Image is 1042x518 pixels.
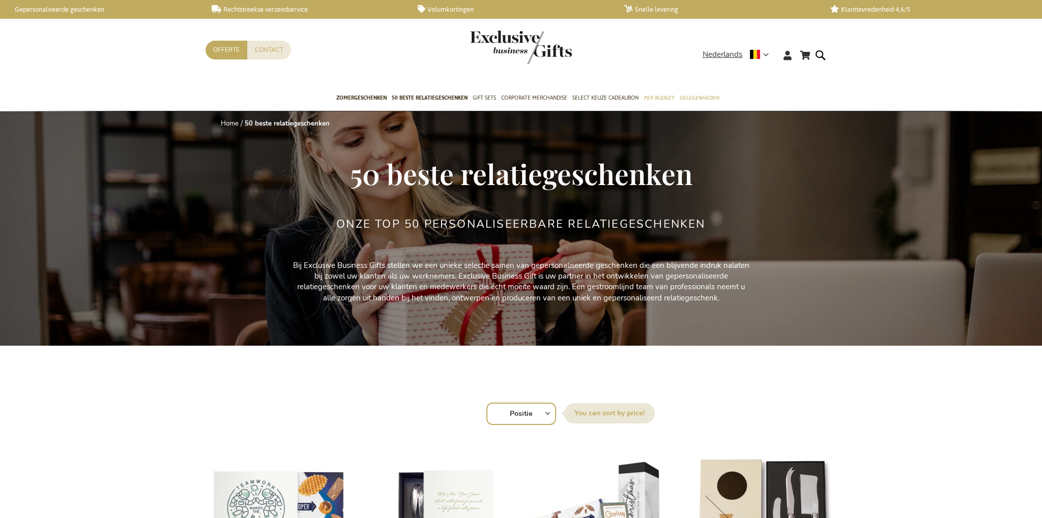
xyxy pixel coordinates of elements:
a: Gift Sets [473,86,496,111]
span: 50 beste relatiegeschenken [392,93,468,103]
span: 50 beste relatiegeschenken [350,155,692,192]
span: Per Budget [644,93,674,103]
span: Corporate Merchandise [501,93,567,103]
a: Home [221,119,239,128]
a: Klanttevredenheid 4,6/5 [830,5,1021,14]
a: Volumkortingen [418,5,608,14]
a: Gepersonaliseerde geschenken [5,5,195,14]
a: store logo [470,31,521,64]
img: Exclusive Business gifts logo [470,31,572,64]
a: Per Budget [644,86,674,111]
a: Corporate Merchandise [501,86,567,111]
label: Sorteer op [564,403,655,423]
span: Nederlands [703,49,742,60]
a: 50 beste relatiegeschenken [392,86,468,111]
span: Select Keuze Cadeaubon [572,93,639,103]
strong: 50 beste relatiegeschenken [245,119,330,128]
h2: Onze TOP 50 Personaliseerbare Relatiegeschenken [336,218,705,230]
span: Zomergeschenken [336,93,387,103]
a: Snelle levering [624,5,815,14]
a: Zomergeschenken [336,86,387,111]
a: Rechtstreekse verzendservice [212,5,402,14]
p: Bij Exclusive Business Gifts stellen we een unieke selectie samen van gepersonaliseerde geschenke... [292,260,750,304]
a: Gelegenheden [679,86,719,111]
a: Offerte [206,41,247,59]
a: Select Keuze Cadeaubon [572,86,639,111]
span: Gelegenheden [679,93,719,103]
a: Contact [247,41,291,59]
span: Gift Sets [473,93,496,103]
